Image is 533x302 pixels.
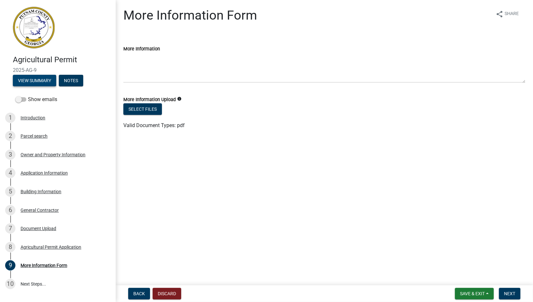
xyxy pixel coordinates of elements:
img: Putnam County, Georgia [13,7,55,48]
span: Save & Exit [460,291,485,296]
div: 6 [5,205,15,215]
span: Next [504,291,515,296]
button: View Summary [13,75,56,86]
span: 2025-AG-9 [13,67,103,73]
div: Application Information [21,171,68,175]
h4: Agricultural Permit [13,55,111,65]
div: Introduction [21,116,45,120]
div: More Information Form [21,263,67,268]
wm-modal-confirm: Summary [13,78,56,83]
div: 1 [5,113,15,123]
div: 10 [5,279,15,289]
i: info [177,97,182,101]
span: Share [505,10,519,18]
button: Discard [153,288,181,299]
button: Select files [123,103,162,115]
button: Notes [59,75,83,86]
div: 5 [5,186,15,197]
span: Back [133,291,145,296]
wm-modal-confirm: Notes [59,78,83,83]
label: More Information [123,47,160,51]
div: 7 [5,223,15,234]
div: Owner and Property Information [21,152,85,157]
span: Valid Document Types: pdf [123,122,185,128]
div: Document Upload [21,226,56,231]
div: 8 [5,242,15,252]
div: 9 [5,260,15,271]
div: Building Information [21,189,61,194]
button: shareShare [491,8,524,20]
label: More Information Upload [123,98,176,102]
div: General Contractor [21,208,59,212]
button: Next [499,288,520,299]
i: share [496,10,503,18]
div: 4 [5,168,15,178]
div: 3 [5,150,15,160]
div: 2 [5,131,15,141]
button: Save & Exit [455,288,494,299]
div: Parcel search [21,134,48,138]
div: Agricultural Permit Application [21,245,81,249]
h1: More Information Form [123,8,257,23]
label: Show emails [15,96,57,103]
button: Back [128,288,150,299]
